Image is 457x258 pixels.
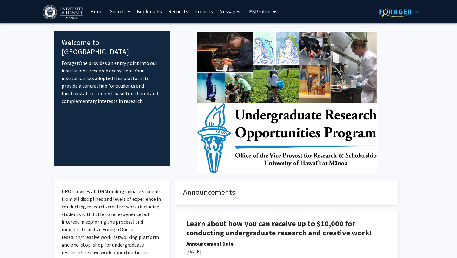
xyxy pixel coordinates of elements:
[379,7,419,17] img: ForagerOne Logo
[186,219,387,238] h1: Learn about how you can receive up to $10,000 for conducting undergraduate research and creative ...
[249,8,270,15] span: My Profile
[197,31,377,173] img: Cover Image
[186,240,387,248] div: Announcement Date
[43,5,85,19] img: University of Hawaiʻi at Mānoa Logo
[62,38,163,57] h4: Welcome to [GEOGRAPHIC_DATA]
[165,0,191,23] a: Requests
[62,59,163,105] p: ForagerOne provides an entry point into our institution’s research ecosystem. Your institution ha...
[107,0,134,23] a: Search
[216,0,243,23] a: Messages
[191,0,216,23] a: Projects
[134,0,165,23] a: Bookmarks
[5,229,27,253] iframe: Chat
[186,248,387,255] p: [DATE]
[87,0,107,23] a: Home
[183,188,390,197] h4: Announcements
